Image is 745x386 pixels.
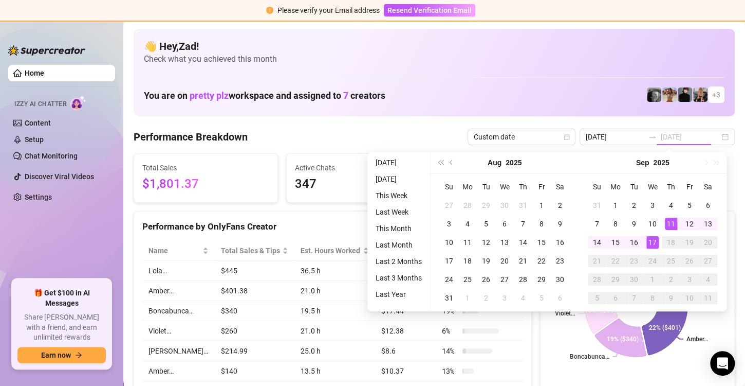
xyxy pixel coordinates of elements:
[532,178,551,196] th: Fr
[609,292,622,304] div: 6
[375,341,436,361] td: $8.6
[625,215,643,233] td: 2025-09-09
[458,270,477,289] td: 2025-08-25
[628,292,640,304] div: 7
[25,152,78,160] a: Chat Monitoring
[142,241,215,261] th: Name
[554,218,566,230] div: 9
[636,152,649,173] button: Choose a month
[665,236,677,249] div: 18
[683,218,696,230] div: 12
[498,199,511,212] div: 30
[442,345,458,357] span: 14 %
[142,220,523,234] div: Performance by OnlyFans Creator
[70,95,86,110] img: AI Chatter
[699,252,717,270] td: 2025-09-27
[495,215,514,233] td: 2025-08-06
[628,255,640,267] div: 23
[643,215,662,233] td: 2025-09-10
[625,289,643,307] td: 2025-10-07
[295,174,422,194] span: 347
[477,178,495,196] th: Tu
[551,196,569,215] td: 2025-08-02
[480,273,492,286] div: 26
[371,189,426,202] li: This Week
[458,178,477,196] th: Mo
[535,292,548,304] div: 5
[564,134,570,140] span: calendar
[480,218,492,230] div: 5
[371,206,426,218] li: Last Week
[591,255,603,267] div: 21
[443,199,455,212] div: 27
[148,245,200,256] span: Name
[591,218,603,230] div: 7
[532,233,551,252] td: 2025-08-15
[440,270,458,289] td: 2025-08-24
[458,215,477,233] td: 2025-08-04
[514,289,532,307] td: 2025-09-04
[588,215,606,233] td: 2025-09-07
[277,5,380,16] div: Please verify your Email address
[495,178,514,196] th: We
[532,196,551,215] td: 2025-08-01
[628,273,640,286] div: 30
[588,289,606,307] td: 2025-10-05
[661,131,719,143] input: End date
[662,289,680,307] td: 2025-10-09
[647,87,661,102] img: Amber
[606,196,625,215] td: 2025-09-01
[215,301,295,321] td: $340
[477,270,495,289] td: 2025-08-26
[371,272,426,284] li: Last 3 Months
[702,236,714,249] div: 20
[144,54,724,65] span: Check what you achieved this month
[554,199,566,212] div: 2
[294,261,375,281] td: 36.5 h
[643,289,662,307] td: 2025-10-08
[606,215,625,233] td: 2025-09-08
[586,131,644,143] input: Start date
[488,152,501,173] button: Choose a month
[702,292,714,304] div: 11
[625,270,643,289] td: 2025-09-30
[699,289,717,307] td: 2025-10-11
[702,273,714,286] div: 4
[588,178,606,196] th: Su
[495,270,514,289] td: 2025-08-27
[680,178,699,196] th: Fr
[625,178,643,196] th: Tu
[142,261,215,281] td: Lola…
[440,289,458,307] td: 2025-08-31
[384,4,475,16] button: Resend Verification Email
[142,361,215,381] td: Amber…
[535,236,548,249] div: 15
[678,87,692,102] img: Camille
[215,281,295,301] td: $401.38
[446,152,457,173] button: Previous month (PageUp)
[517,218,529,230] div: 7
[662,215,680,233] td: 2025-09-11
[665,218,677,230] div: 11
[142,162,269,173] span: Total Sales
[646,273,659,286] div: 1
[461,273,474,286] div: 25
[648,133,657,141] span: swap-right
[301,245,361,256] div: Est. Hours Worked
[662,252,680,270] td: 2025-09-25
[702,218,714,230] div: 13
[440,178,458,196] th: Su
[532,252,551,270] td: 2025-08-22
[653,152,669,173] button: Choose a year
[712,89,720,100] span: + 3
[662,178,680,196] th: Th
[588,270,606,289] td: 2025-09-28
[440,233,458,252] td: 2025-08-10
[14,99,66,109] span: Izzy AI Chatter
[442,365,458,377] span: 13 %
[517,273,529,286] div: 28
[17,288,106,308] span: 🎁 Get $100 in AI Messages
[648,133,657,141] span: to
[535,199,548,212] div: 1
[591,199,603,212] div: 31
